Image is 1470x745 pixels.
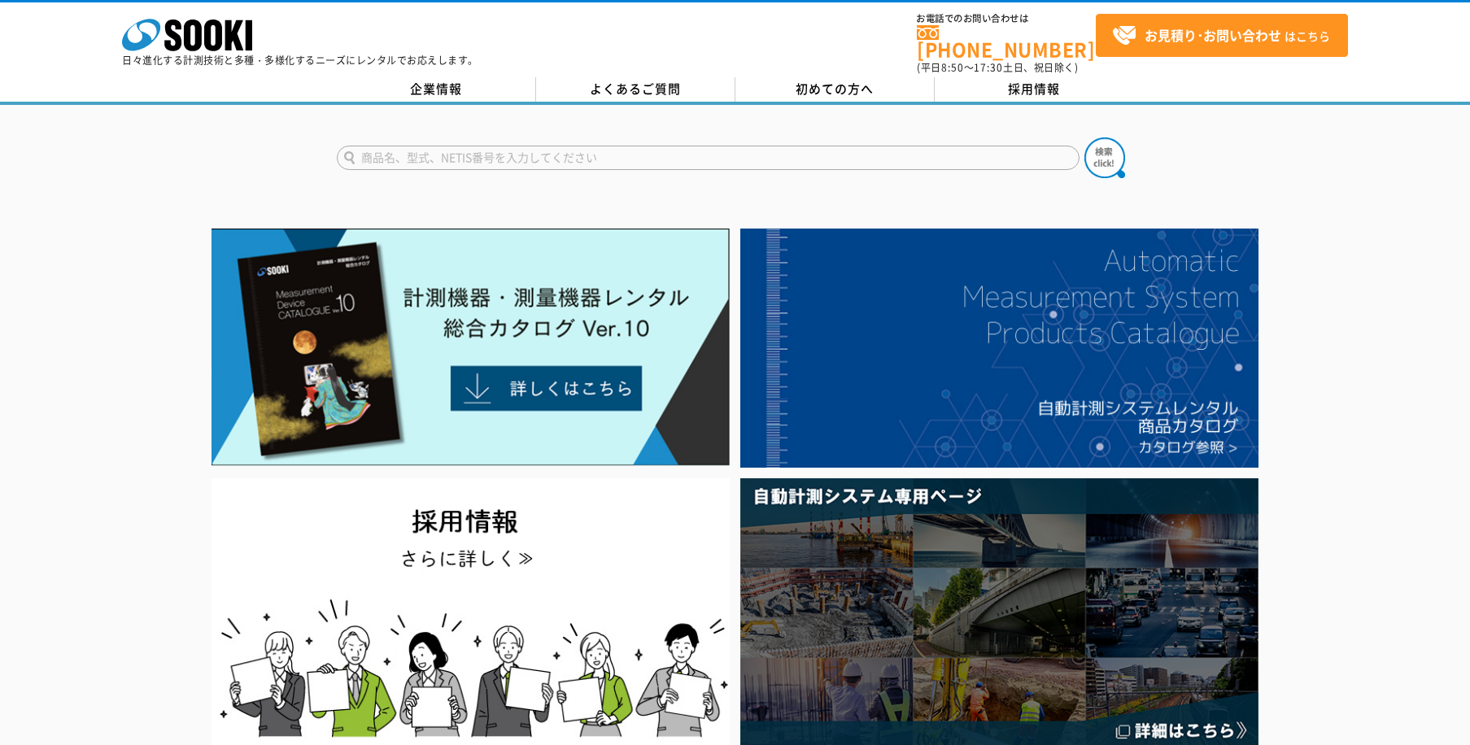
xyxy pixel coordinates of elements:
span: 8:50 [941,60,964,75]
strong: お見積り･お問い合わせ [1145,25,1281,45]
input: 商品名、型式、NETIS番号を入力してください [337,146,1080,170]
span: はこちら [1112,24,1330,48]
span: 初めての方へ [796,80,874,98]
a: よくあるご質問 [536,77,735,102]
img: 自動計測システムカタログ [740,229,1258,468]
span: 17:30 [974,60,1003,75]
img: Catalog Ver10 [212,229,730,466]
span: お電話でのお問い合わせは [917,14,1096,24]
a: 初めての方へ [735,77,935,102]
a: 採用情報 [935,77,1134,102]
a: お見積り･お問い合わせはこちら [1096,14,1348,57]
span: (平日 ～ 土日、祝日除く) [917,60,1078,75]
a: [PHONE_NUMBER] [917,25,1096,59]
p: 日々進化する計測技術と多種・多様化するニーズにレンタルでお応えします。 [122,55,478,65]
a: 企業情報 [337,77,536,102]
img: btn_search.png [1084,137,1125,178]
